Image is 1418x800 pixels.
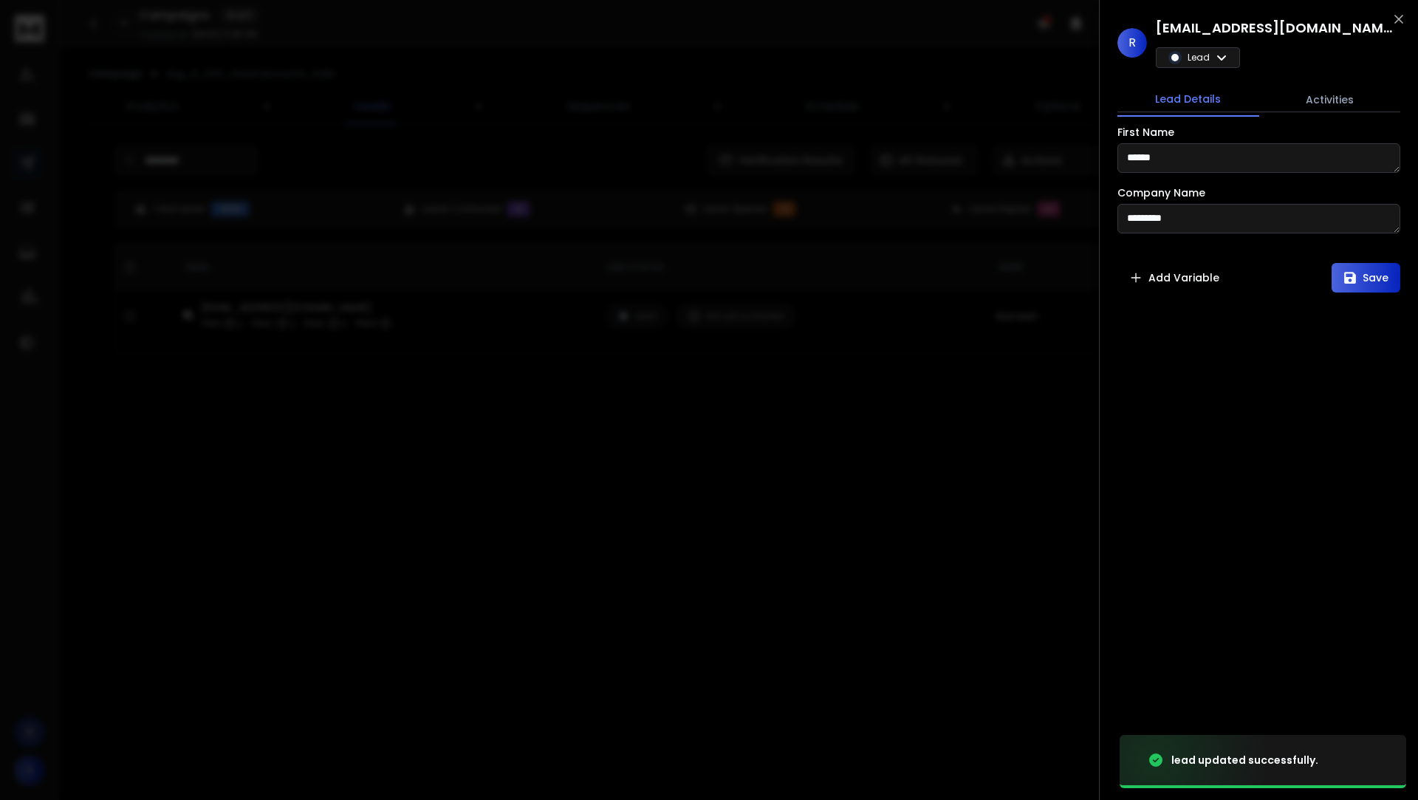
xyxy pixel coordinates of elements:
label: First Name [1117,127,1174,137]
label: Company Name [1117,188,1205,198]
p: Lead [1188,52,1210,64]
h1: [EMAIL_ADDRESS][DOMAIN_NAME] [1156,18,1392,38]
button: Save [1332,263,1400,293]
button: Activities [1259,83,1401,116]
span: R [1117,28,1147,58]
button: Add Variable [1117,263,1231,293]
button: Lead Details [1117,83,1259,117]
div: lead updated successfully. [1171,753,1318,767]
